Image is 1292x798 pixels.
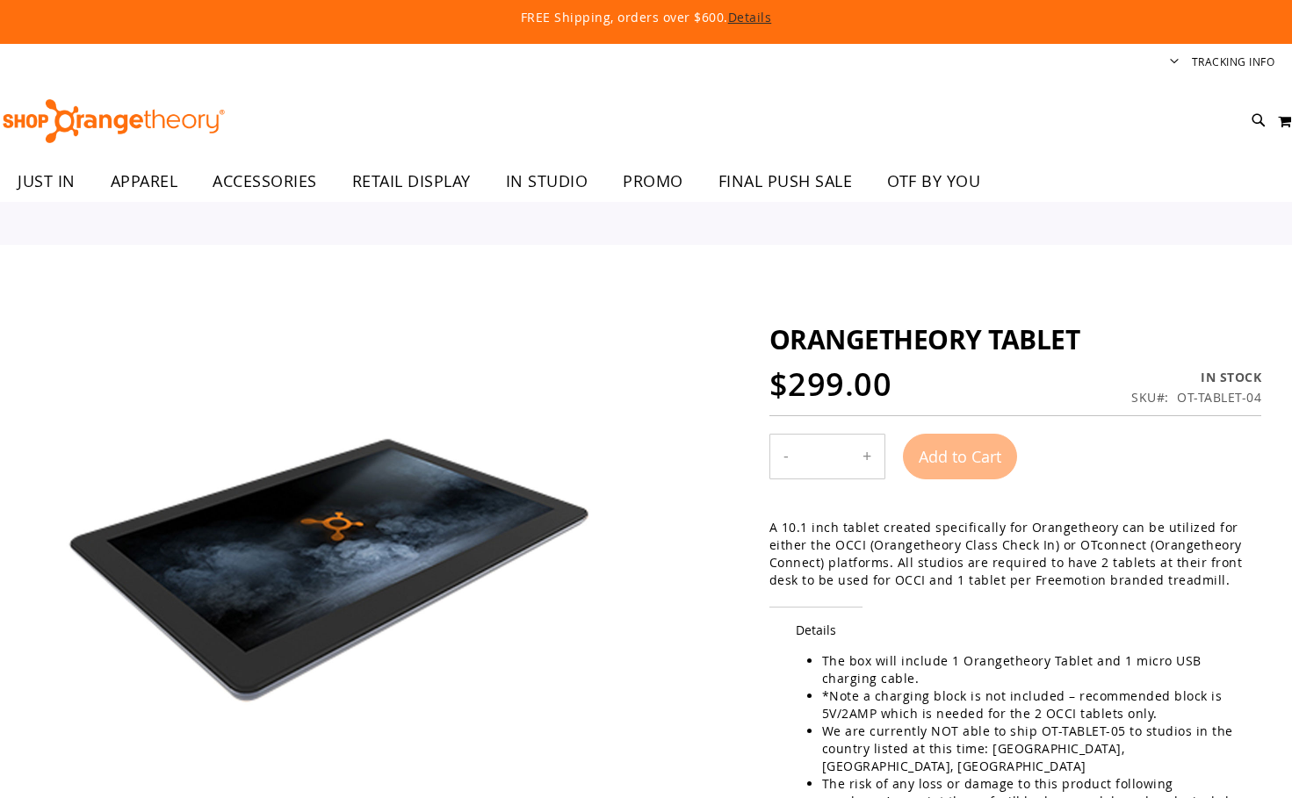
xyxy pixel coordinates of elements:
li: We are currently NOT able to ship OT-TABLET-05 to studios in the country listed at this time: [GE... [822,723,1244,775]
span: APPAREL [111,162,178,201]
button: Decrease product quantity [770,435,802,478]
span: OTF BY YOU [887,162,980,201]
span: JUST IN [18,162,76,201]
input: Product quantity [802,435,849,478]
a: FINAL PUSH SALE [701,162,870,202]
span: PROMO [623,162,683,201]
a: ACCESSORIES [195,162,335,202]
span: In stock [1201,369,1261,385]
a: PROMO [605,162,701,202]
span: IN STUDIO [506,162,588,201]
button: Account menu [1170,54,1179,71]
strong: SKU [1131,389,1169,406]
a: OTF BY YOU [870,162,998,202]
span: Details [769,607,863,652]
div: Availability [1131,369,1261,386]
div: OT-TABLET-04 [1177,389,1261,406]
a: Details [728,9,772,25]
span: RETAIL DISPLAY [352,162,471,201]
a: APPAREL [93,162,196,202]
button: Increase product quantity [849,435,884,478]
a: RETAIL DISPLAY [335,162,488,202]
span: $299.00 [769,363,892,406]
li: The box will include 1 Orangetheory Tablet and 1 micro USB charging cable. [822,652,1244,687]
div: A 10.1 inch tablet created specifically for Orangetheory can be utilized for either the OCCI (Ora... [769,519,1261,589]
p: FREE Shipping, orders over $600. [119,9,1173,26]
li: *Note a charging block is not included – recommended block is 5V/2AMP which is needed for the 2 O... [822,687,1244,723]
span: FINAL PUSH SALE [718,162,853,201]
span: ACCESSORIES [213,162,317,201]
a: IN STUDIO [488,162,606,201]
span: ORANGETHEORY TABLET [769,321,1080,357]
a: Tracking Info [1192,54,1275,69]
